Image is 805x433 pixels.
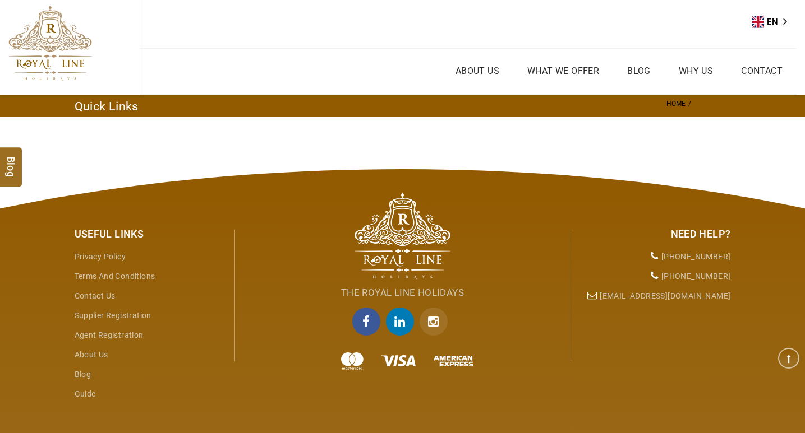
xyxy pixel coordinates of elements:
a: EN [752,13,795,30]
h2: Quick Links [75,99,139,114]
span: Blog [4,156,19,166]
a: facebook [352,308,386,336]
img: The Royal Line Holidays [8,5,92,81]
a: Blog [75,370,91,379]
a: Blog [624,63,654,79]
a: [EMAIL_ADDRESS][DOMAIN_NAME] [600,291,730,300]
a: Agent Registration [75,330,144,339]
li: [PHONE_NUMBER] [579,247,731,267]
a: guide [75,389,96,398]
a: About Us [453,63,502,79]
div: Language [752,13,795,30]
div: Useful Links [75,227,226,241]
a: Instagram [420,308,453,336]
span: The Royal Line Holidays [341,287,464,298]
a: Why Us [676,63,716,79]
img: The Royal Line Holidays [355,192,450,279]
div: Need Help? [579,227,731,241]
a: Supplier Registration [75,311,151,320]
a: Contact Us [75,291,116,300]
a: linkedin [386,308,420,336]
a: About Us [75,350,108,359]
a: Privacy Policy [75,252,126,261]
li: Quick Links [694,95,728,112]
a: What we Offer [525,63,602,79]
a: Contact [738,63,785,79]
li: [PHONE_NUMBER] [579,267,731,286]
a: Terms and Conditions [75,272,155,281]
a: HOME [666,100,688,108]
aside: Language selected: English [752,13,795,30]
